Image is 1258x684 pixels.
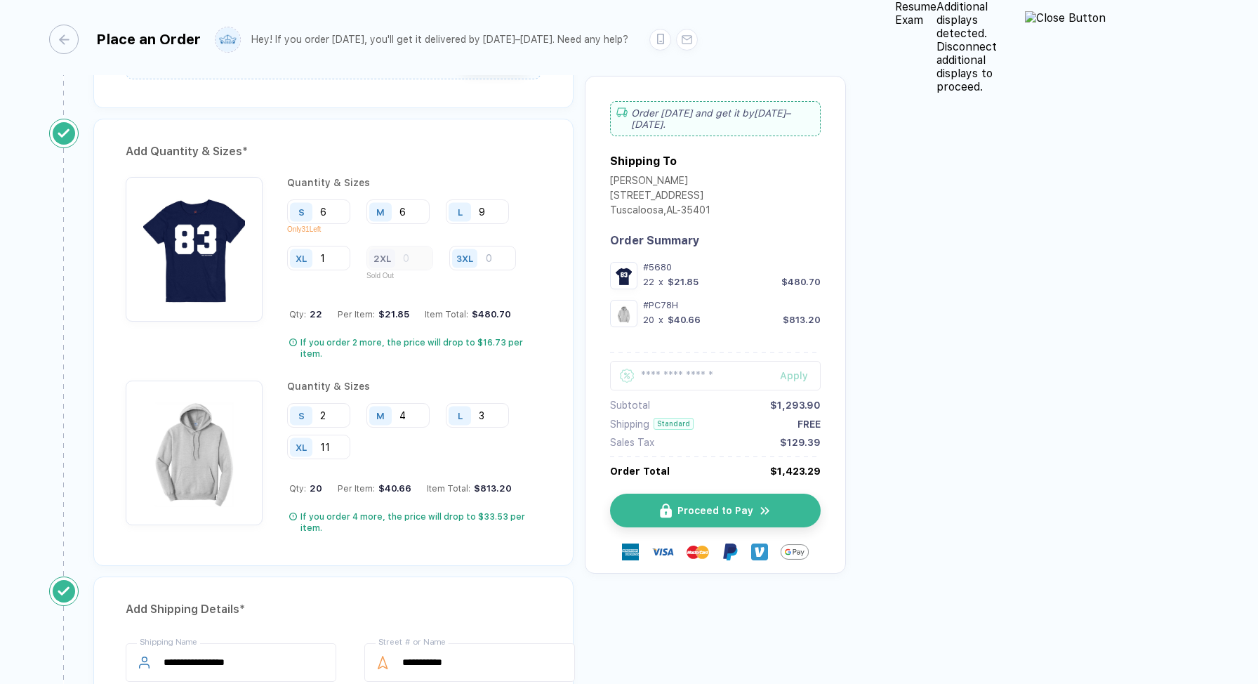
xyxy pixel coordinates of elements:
[133,184,256,307] img: c4c6fd62-66bd-4a87-81f9-a481f5ae6e54_nt_front_1758571059959.jpg
[126,598,541,621] div: Add Shipping Details
[300,511,541,534] div: If you order 4 more, the price will drop to $33.53 per item.
[643,277,654,287] div: 22
[610,234,821,247] div: Order Summary
[458,206,463,217] div: L
[651,541,674,563] img: visa
[133,388,256,511] img: 292ace77-b472-4c4e-a0a4-1d432e409908_nt_front_1756355270156.jpg
[306,309,322,320] span: 22
[668,277,698,287] div: $21.85
[781,277,821,287] div: $480.70
[668,315,701,325] div: $40.66
[622,544,639,560] img: express
[456,253,473,263] div: 3XL
[783,315,821,325] div: $813.20
[770,400,821,411] div: $1,293.90
[610,190,710,204] div: [STREET_ADDRESS]
[770,466,821,477] div: $1,423.29
[373,253,391,263] div: 2XL
[468,309,511,320] div: $480.70
[610,154,677,168] div: Shipping To
[306,483,322,494] span: 20
[657,315,665,325] div: x
[375,309,409,320] div: $21.85
[376,206,385,217] div: M
[251,34,628,46] div: Hey! If you order [DATE], you'll get it delivered by [DATE]–[DATE]. Need any help?
[643,315,654,325] div: 20
[338,309,409,320] div: Per Item:
[287,225,361,233] p: Only 31 Left
[654,418,694,430] div: Standard
[657,277,665,287] div: x
[298,206,305,217] div: S
[610,419,649,430] div: Shipping
[780,370,821,381] div: Apply
[289,309,322,320] div: Qty:
[376,410,385,421] div: M
[298,410,305,421] div: S
[287,177,541,188] div: Quantity & Sizes
[375,483,411,494] div: $40.66
[762,361,821,390] button: Apply
[427,483,512,494] div: Item Total:
[687,541,709,563] img: master-card
[614,265,634,286] img: c4c6fd62-66bd-4a87-81f9-a481f5ae6e54_nt_front_1758571059959.jpg
[722,544,739,560] img: Paypal
[289,483,322,494] div: Qty:
[759,504,772,518] img: icon
[300,337,541,360] div: If you order 2 more, the price will drop to $16.73 per item.
[610,400,650,411] div: Subtotal
[366,272,444,279] p: Sold Out
[643,262,821,272] div: #5680
[797,419,821,430] div: FREE
[425,309,511,320] div: Item Total:
[287,381,541,392] div: Quantity & Sizes
[126,140,541,163] div: Add Quantity & Sizes
[610,175,710,190] div: [PERSON_NAME]
[751,544,768,560] img: Venmo
[781,538,809,566] img: GPay
[216,27,240,52] img: user profile
[1025,11,1106,25] img: Close Button
[610,204,710,219] div: Tuscaloosa , AL - 35401
[780,437,821,448] div: $129.39
[96,31,201,48] div: Place an Order
[610,101,821,136] div: Order [DATE] and get it by [DATE]–[DATE] .
[458,410,463,421] div: L
[677,505,753,516] span: Proceed to Pay
[610,494,821,527] button: iconProceed to Payicon
[643,300,821,310] div: #PC78H
[338,483,411,494] div: Per Item:
[296,442,307,452] div: XL
[610,466,670,477] div: Order Total
[614,303,634,324] img: 292ace77-b472-4c4e-a0a4-1d432e409908_nt_front_1756355270156.jpg
[470,483,512,494] div: $813.20
[296,253,307,263] div: XL
[660,504,672,518] img: icon
[610,437,654,448] div: Sales Tax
